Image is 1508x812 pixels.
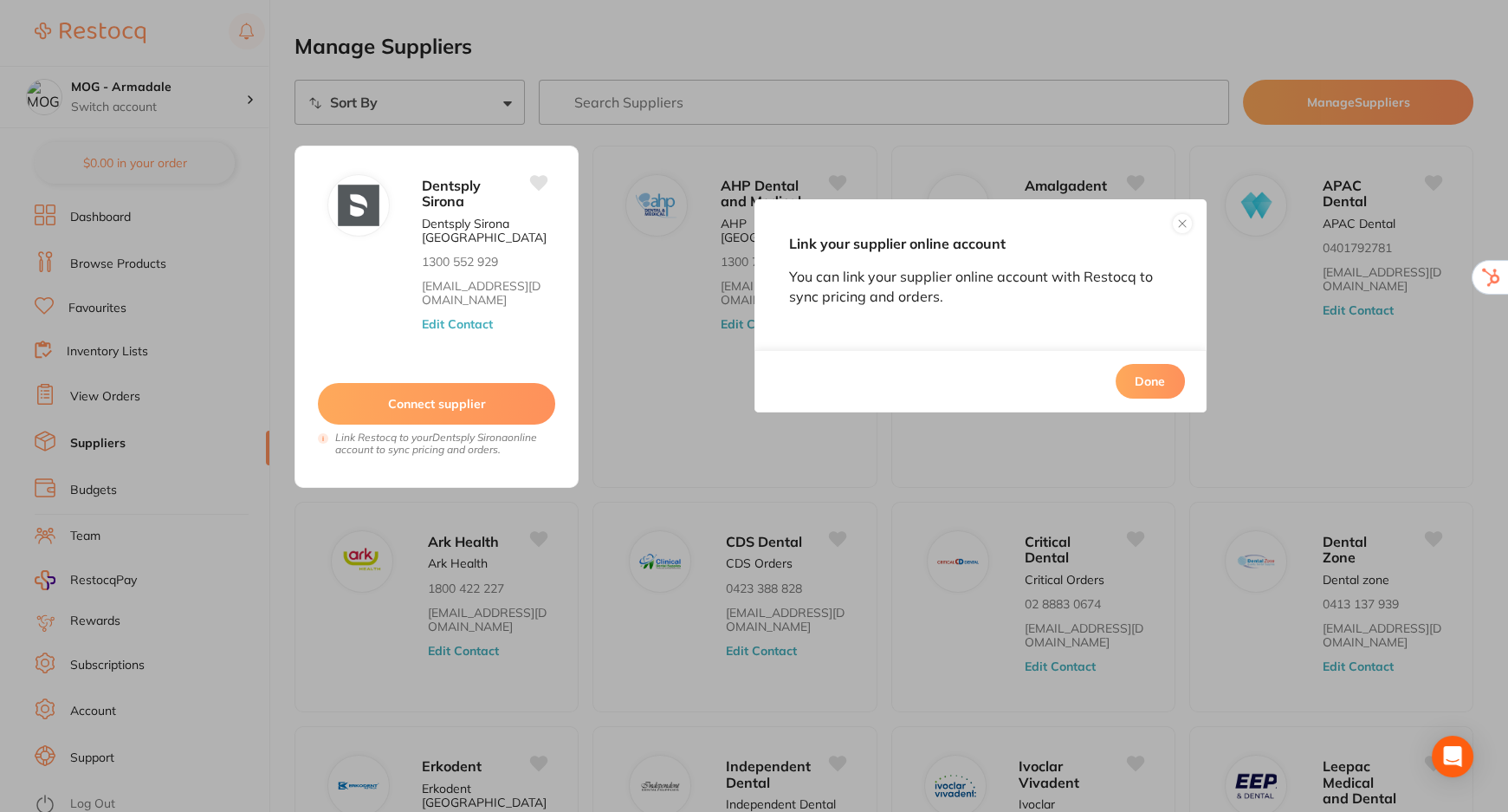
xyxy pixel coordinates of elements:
p: You can link your supplier online account with Restocq to sync pricing and orders. [789,267,1172,306]
button: Connect supplier [318,383,555,425]
i: Link Restocq to your Dentsply Sirona online account to sync pricing and orders. [335,432,555,456]
a: [EMAIL_ADDRESS][DOMAIN_NAME] [422,279,547,307]
span: Dentsply Sirona [422,177,481,210]
img: Dentsply Sirona [338,185,379,226]
div: Open Intercom Messenger [1432,736,1473,777]
button: Edit Contact [422,317,493,331]
p: Dentsply Sirona [GEOGRAPHIC_DATA] [422,217,547,244]
p: 1300 552 929 [422,255,498,269]
button: Done [1116,364,1185,399]
h5: Link your supplier online account [789,234,1172,253]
